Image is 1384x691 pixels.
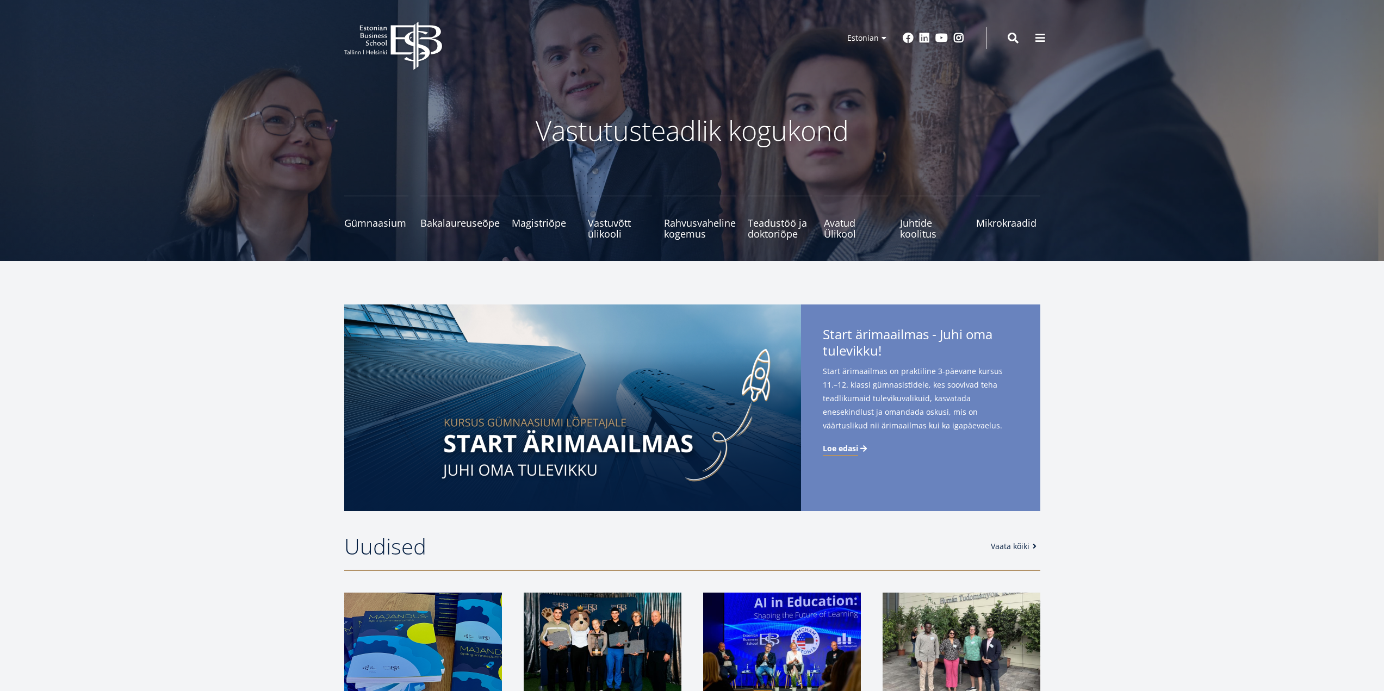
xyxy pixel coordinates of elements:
[512,196,576,239] a: Magistriõpe
[344,217,408,228] span: Gümnaasium
[976,217,1040,228] span: Mikrokraadid
[664,196,736,239] a: Rahvusvaheline kogemus
[748,217,812,239] span: Teadustöö ja doktoriõpe
[903,33,914,43] a: Facebook
[420,217,500,228] span: Bakalaureuseõpe
[900,196,964,239] a: Juhtide koolitus
[824,196,888,239] a: Avatud Ülikool
[823,443,858,454] span: Loe edasi
[823,326,1019,362] span: Start ärimaailmas - Juhi oma
[900,217,964,239] span: Juhtide koolitus
[919,33,930,43] a: Linkedin
[823,443,869,454] a: Loe edasi
[976,196,1040,239] a: Mikrokraadid
[420,196,500,239] a: Bakalaureuseõpe
[935,33,948,43] a: Youtube
[824,217,888,239] span: Avatud Ülikool
[823,343,882,359] span: tulevikku!
[953,33,964,43] a: Instagram
[588,217,652,239] span: Vastuvõtt ülikooli
[404,114,980,147] p: Vastutusteadlik kogukond
[344,196,408,239] a: Gümnaasium
[512,217,576,228] span: Magistriõpe
[664,217,736,239] span: Rahvusvaheline kogemus
[823,364,1019,432] span: Start ärimaailmas on praktiline 3-päevane kursus 11.–12. klassi gümnasistidele, kes soovivad teha...
[748,196,812,239] a: Teadustöö ja doktoriõpe
[344,533,980,560] h2: Uudised
[344,304,801,511] img: Start arimaailmas
[588,196,652,239] a: Vastuvõtt ülikooli
[991,541,1040,552] a: Vaata kõiki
